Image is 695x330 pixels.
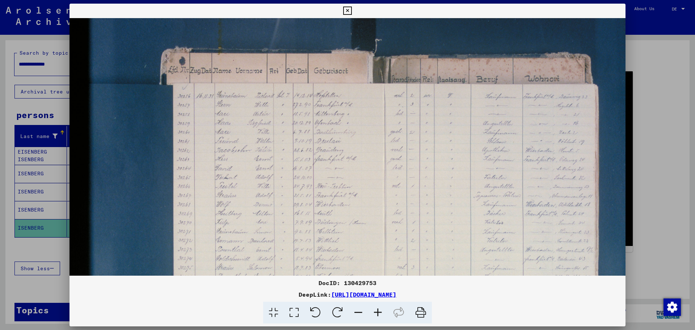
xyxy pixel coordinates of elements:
[664,298,681,316] img: Change consent
[319,279,376,287] font: DocID: 130429753
[299,291,331,298] font: DeepLink:
[331,291,396,298] a: [URL][DOMAIN_NAME]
